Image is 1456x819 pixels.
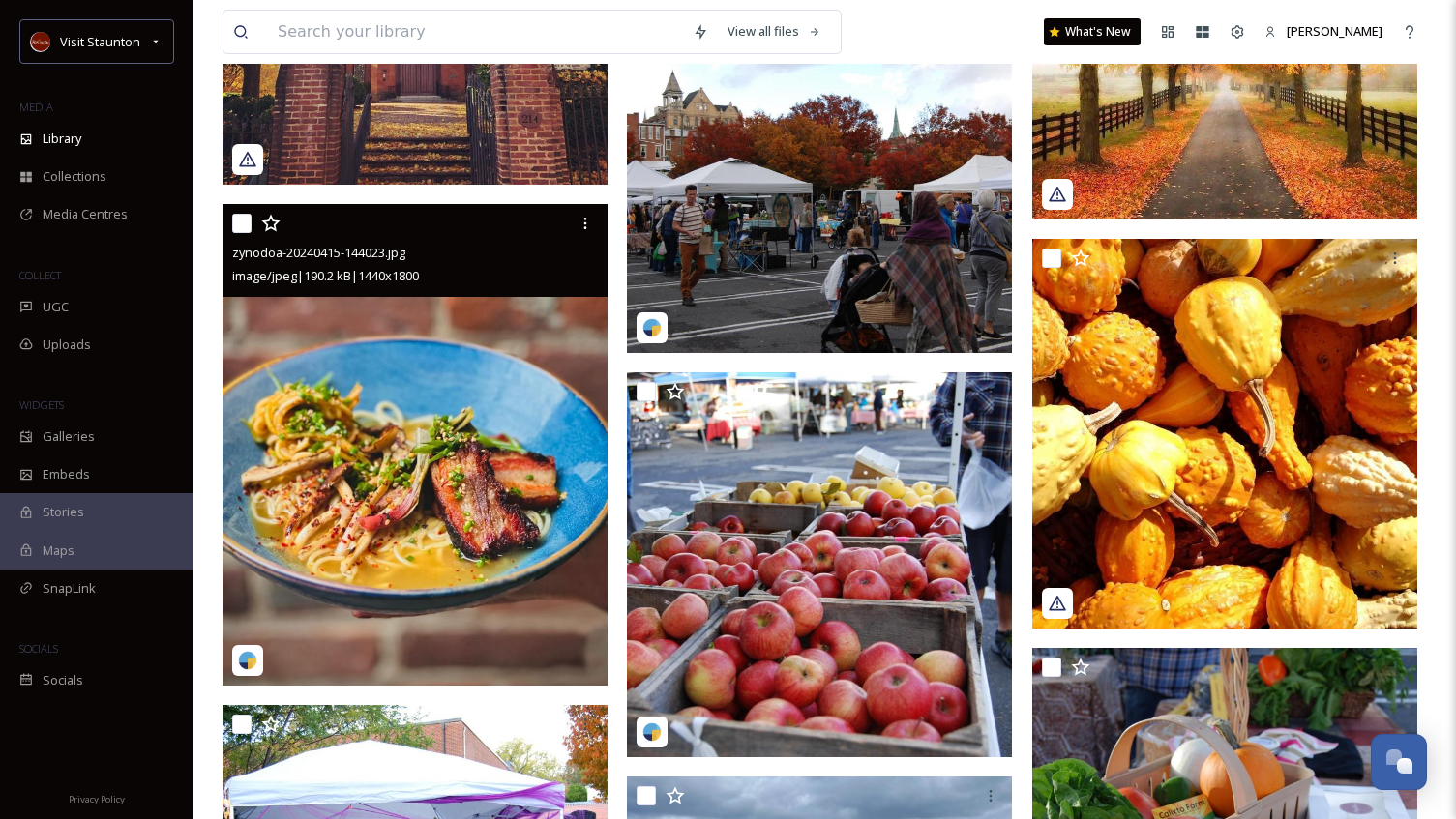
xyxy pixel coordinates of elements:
[69,793,125,805] span: Privacy Policy
[718,13,831,50] a: View all files
[1044,18,1141,45] a: What's New
[19,268,61,282] span: COLLECT
[43,167,106,186] span: Collections
[1032,239,1417,629] img: bd5e0e0460ecff14eca1ec0cbb6ede6babb402a1b8dc0bd6f76990a135aab4c9.jpg
[1371,734,1427,790] button: Open Chat
[19,100,53,114] span: MEDIA
[43,427,95,446] span: Galleries
[268,11,683,53] input: Search your library
[642,318,662,337] img: snapsea-logo.png
[31,32,50,51] img: images.png
[43,541,74,560] span: Maps
[43,671,83,689] span: Socials
[43,336,91,354] span: Uploads
[43,298,69,316] span: UGC
[1287,22,1382,40] span: [PERSON_NAME]
[19,641,58,656] span: SOCIALS
[43,579,96,598] span: SnapLink
[232,267,419,284] span: image/jpeg | 190.2 kB | 1440 x 1800
[43,465,90,483] span: Embeds
[19,397,64,412] span: WIDGETS
[223,204,608,686] img: zynodoa-20240415-144023.jpg
[43,503,84,521] span: Stories
[238,651,257,670] img: snapsea-logo.png
[69,786,125,809] a: Privacy Policy
[60,33,140,50] span: Visit Staunton
[43,205,128,223] span: Media Centres
[627,372,1012,757] img: stauntonfarmersmarket-20231027-183755 (8).jpg
[232,244,405,261] span: zynodoa-20240415-144023.jpg
[43,130,81,148] span: Library
[642,722,662,742] img: snapsea-logo.png
[1255,13,1392,50] a: [PERSON_NAME]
